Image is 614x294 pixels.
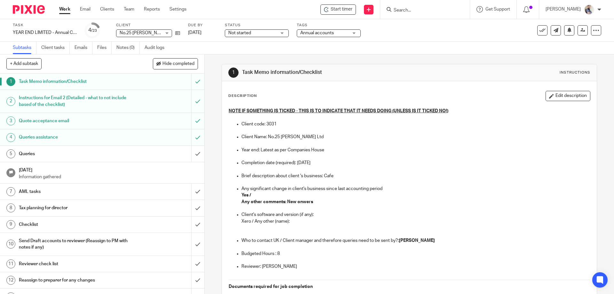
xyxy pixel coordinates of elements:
label: Status [225,23,289,28]
h1: [DATE] [19,165,198,173]
p: Client Name: No.25 [PERSON_NAME] Ltd [241,134,590,140]
div: 5 [6,149,15,158]
label: Client [116,23,180,28]
div: 10 [6,240,15,249]
h1: AML tasks [19,187,130,196]
img: Pixie [13,5,45,14]
h1: Task Memo information/Checklist [242,69,423,76]
p: Client code: 3031 [241,121,590,127]
div: Instructions [560,70,590,75]
label: Tags [297,23,361,28]
p: Client's software and version (if any): [241,211,590,218]
h1: Instructions for Email 2 (Detailed - what to not include based of the checklist) [19,93,130,109]
strong: Documents required for job completion [229,284,313,289]
h1: Checklist [19,220,130,229]
span: No.25 [PERSON_NAME] Ltd [120,31,175,35]
span: Hide completed [162,61,194,67]
p: Information gathered [19,174,198,180]
button: + Add subtask [6,58,42,69]
span: Annual accounts [300,31,334,35]
a: Emails [75,42,92,54]
a: Reports [144,6,160,12]
div: 4 [88,27,97,34]
h1: Queries [19,149,130,159]
strong: Yes / [241,193,251,197]
h1: Queries assistance [19,132,130,142]
p: Budgeted Hours : 8 [241,250,590,257]
a: Audit logs [145,42,169,54]
h1: Tax planning for director [19,203,130,213]
a: Settings [169,6,186,12]
label: Due by [188,23,217,28]
p: Xero / Any other (name): [241,218,590,225]
button: Edit description [546,91,590,101]
strong: [PERSON_NAME] [399,238,435,243]
div: 8 [6,203,15,212]
h1: Task Memo information/Checklist [19,77,130,86]
span: Not started [228,31,251,35]
a: Team [124,6,134,12]
div: YEAR END LIMITED - Annual COMPANY accounts and CT600 return [13,29,77,36]
div: 4 [6,133,15,142]
div: No.25 Benson Ltd - YEAR END LIMITED - Annual COMPANY accounts and CT600 return [320,4,356,15]
a: Notes (0) [116,42,140,54]
p: Year end: Latest as per Companies House [241,147,590,153]
h1: Reviewer check list [19,259,130,269]
u: NOTE IF SOMETHING IS TICKED - THIS IS TO INDICATE THAT IT NEEDS DOING (UNLESS IS IT TICKED NO!) [229,109,448,113]
h1: Quote acceptance email [19,116,130,126]
p: Who to contact UK / Client manager and therefore queries need to be sent by?: [241,237,590,244]
button: Hide completed [153,58,198,69]
img: Pixie%2002.jpg [584,4,594,15]
input: Search [393,8,451,13]
a: Clients [100,6,114,12]
p: [PERSON_NAME] [546,6,581,12]
p: Brief description about client 's business: Cafe [241,173,590,179]
div: 1 [228,68,239,78]
strong: Any other comments: New onwers [241,200,313,204]
h1: Send Draft accounts to reviewer (Reassign to PM with notes if any) [19,236,130,252]
a: Subtasks [13,42,36,54]
small: /23 [91,29,97,32]
a: Work [59,6,70,12]
div: 3 [6,116,15,125]
div: 11 [6,259,15,268]
p: Reviewer: [PERSON_NAME] [241,263,590,270]
div: 12 [6,276,15,285]
a: Email [80,6,91,12]
a: Client tasks [41,42,70,54]
span: Start timer [331,6,352,13]
p: Any significant change in client's business since last accounting period [241,186,590,192]
p: Description [228,93,257,99]
div: 2 [6,97,15,106]
div: 9 [6,220,15,229]
label: Task [13,23,77,28]
div: 7 [6,187,15,196]
a: Files [97,42,112,54]
p: Completion date (required): [DATE] [241,160,590,166]
h1: Reassign to preparer for any changes [19,275,130,285]
span: [DATE] [188,30,201,35]
span: Get Support [485,7,510,12]
div: 1 [6,77,15,86]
